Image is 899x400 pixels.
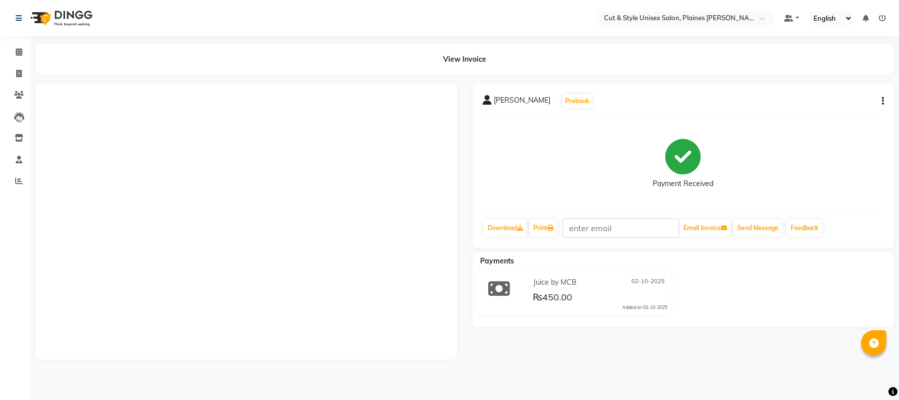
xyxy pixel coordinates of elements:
[35,44,894,75] div: View Invoice
[563,218,679,238] input: enter email
[480,256,514,265] span: Payments
[857,360,889,390] iframe: chat widget
[733,219,783,237] button: Send Message
[563,94,592,108] button: Prebook
[679,219,731,237] button: Email Invoice
[484,219,527,237] a: Download
[787,219,823,237] a: Feedback
[533,291,572,305] span: ₨450.00
[653,179,713,189] div: Payment Received
[494,95,550,109] span: [PERSON_NAME]
[26,4,95,32] img: logo
[533,277,577,288] span: Juice by MCB
[529,219,558,237] a: Print
[622,304,667,311] div: Added on 02-10-2025
[631,277,665,288] span: 02-10-2025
